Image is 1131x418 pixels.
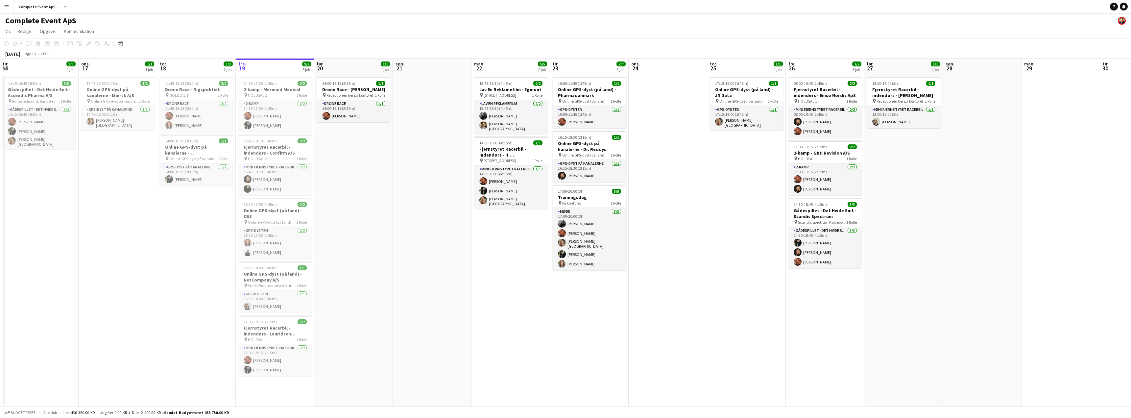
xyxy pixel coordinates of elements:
[238,163,312,195] app-card-role: Mini Fjernstyret Racerbil2/215:45-19:30 (3t45m)[PERSON_NAME][PERSON_NAME]
[296,93,307,98] span: 1 Rolle
[3,106,76,149] app-card-role: Gådespillet - Det Hvide Snit3/314:15-18:45 (4t30m)[PERSON_NAME][PERSON_NAME][PERSON_NAME][GEOGRAP...
[61,27,97,36] a: Kommunikation
[298,81,307,86] span: 2/2
[710,61,717,67] span: tor.
[317,100,391,122] app-card-role: Drone Race1/114:00-16:15 (2t15m)[PERSON_NAME]
[479,140,513,145] span: 14:00-18:15 (4t15m)
[296,283,307,288] span: 1 Rolle
[160,86,233,92] h3: Drone Race - Rigspolitiet
[165,81,198,86] span: 11:45-15:15 (3t30m)
[2,64,9,72] span: 16
[611,153,621,158] span: 1 Rolle
[798,99,817,104] span: HOLDSAL 1
[484,93,516,98] span: [STREET_ADDRESS]
[160,163,233,186] app-card-role: GPS-dyst på kanalerne1/114:00-16:15 (2t15m)[PERSON_NAME]
[553,106,626,128] app-card-role: GPS-dysten1/110:00-11:45 (1t45m)[PERSON_NAME]
[553,131,626,182] app-job-card: 16:15-18:30 (2t15m)1/1Online GPS-dyst på kanalerne - Dr. Reddys Online GPS-dyst (på land)1 RolleG...
[1118,17,1126,25] app-user-avatar: Christian Brøckner
[532,93,542,98] span: 1 Rolle
[160,77,233,132] app-job-card: 11:45-15:15 (3t30m)2/2Drone Race - Rigspolitiet HOLDSAL 11 RolleDrone Race2/211:45-15:15 (3t30m)[...
[317,86,391,92] h3: Drone Race - [PERSON_NAME]
[872,81,898,86] span: 13:00-16:00 (3t)
[877,99,923,104] span: Receptionen her på kontoret
[798,220,846,225] span: Scandic spectrum Kalvebod Brygge 10
[5,16,76,26] h1: Complete Event ApS
[5,51,20,57] div: [DATE]
[298,265,307,270] span: 1/1
[160,144,233,156] h3: Online GPS-dyst på kanalerne - [GEOGRAPHIC_DATA]
[562,201,581,206] span: På kontoret
[1102,64,1109,72] span: 30
[60,99,71,104] span: 1 Rolle
[562,99,606,104] span: Online GPS-dyst (på land)
[788,106,862,138] app-card-role: Mini Fjernstyret Racerbil2/208:00-10:45 (2t45m)[PERSON_NAME][PERSON_NAME]
[164,410,229,415] span: Samlet budgetteret 438 750.00 KR
[169,93,188,98] span: HOLDSAL 1
[8,81,41,86] span: 14:15-18:45 (4t30m)
[788,198,862,268] app-job-card: 14:30-18:45 (4t15m)3/3Gådespillet - Det Hvide Snit - Scandic Spectrum Scandic spectrum Kalvebod B...
[474,61,485,67] span: man.
[145,61,154,66] span: 1/1
[769,81,778,86] span: 1/1
[848,202,857,207] span: 3/3
[238,144,312,156] h3: Fjernstyret Racerbil - indendørs - Confirm A/S
[80,64,90,72] span: 17
[553,194,626,200] h3: Træningsdag
[616,61,626,66] span: 7/7
[798,156,817,161] span: HOLDSAL 1
[3,77,76,149] div: 14:15-18:45 (4t30m)3/3Gådespillet - Det Hvide Snit - Ascendis Pharma A/S Rungstedgaard, Rungsted ...
[931,61,940,66] span: 1/1
[788,77,862,138] app-job-card: 08:00-10:45 (2t45m)2/2Fjernstyret Racerbil - indendørs - Eniso Nordic ApS HOLDSAL 11 RolleMini Fj...
[219,138,228,143] span: 1/1
[302,67,311,72] div: 5 job
[788,163,862,195] app-card-role: 2-kamp2/211:00-13:15 (2t15m)[PERSON_NAME][PERSON_NAME]
[558,81,591,86] span: 10:00-11:45 (1t45m)
[794,81,827,86] span: 08:00-10:45 (2t45m)
[248,220,291,225] span: Online GPS-dyst (på land)
[788,61,796,67] span: fre.
[238,86,312,92] h3: 2-kamp - Mermaid Medical
[474,146,548,158] h3: Fjernstyret Racerbil - indendørs - H. [GEOGRAPHIC_DATA] A/S
[238,135,312,195] app-job-card: 15:45-19:30 (3t45m)2/2Fjernstyret Racerbil - indendørs - Confirm A/S HOLDSAL 21 RolleMini Fjernst...
[553,208,626,270] app-card-role: Møde5/517:00-20:00 (3t)[PERSON_NAME][PERSON_NAME][PERSON_NAME][GEOGRAPHIC_DATA][PERSON_NAME][PERS...
[63,410,229,415] div: Løn 436 350.00 KR + Udgifter 0.00 KR + Diæt 2 400.00 KR =
[248,93,267,98] span: HOLDSAL 2
[219,81,228,86] span: 2/2
[298,319,307,324] span: 2/2
[238,315,312,376] app-job-card: 17:00-19:15 (2t15m)2/2Fjernstyret Racerbil - indendørs - Lauridsen Handel & Import HOLDSAL 11 Rol...
[931,67,940,72] div: 1 job
[395,64,404,72] span: 21
[719,99,763,104] span: Online GPS-dyst (på land)
[611,201,621,206] span: 1 Rolle
[238,100,312,132] app-card-role: 2-kamp2/214:15-17:00 (2t45m)[PERSON_NAME][PERSON_NAME]
[15,27,36,36] a: Rediger
[867,86,941,98] h3: Fjernstyret Racerbil - indendørs - [PERSON_NAME]
[553,140,626,152] h3: Online GPS-dyst på kanalerne - Dr. Reddys
[165,138,198,143] span: 14:00-16:15 (2t15m)
[238,261,312,313] app-job-card: 16:15-18:00 (1t45m)1/1Online GPS-dyst (på land) - NetCompany A/S Start: Rådhuspladsen Slut: Rådhu...
[238,325,312,337] h3: Fjernstyret Racerbil - indendørs - Lauridsen Handel & Import
[479,81,513,86] span: 13:45-18:30 (4t45m)
[237,64,246,72] span: 19
[867,77,941,128] app-job-card: 13:00-16:00 (3t)1/1Fjernstyret Racerbil - indendørs - [PERSON_NAME] Receptionen her på kontoret1 ...
[788,208,862,219] h3: Gådespillet - Det Hvide Snit - Scandic Spectrum
[788,150,862,156] h3: 2-kamp - GBH Revision A/S
[302,61,311,66] span: 9/9
[169,156,218,161] span: Online GPS-dyst på kanalerne
[768,99,778,104] span: 1 Rolle
[22,51,38,56] span: Uge 38
[67,67,75,72] div: 1 job
[248,283,296,288] span: Start: Rådhuspladsen Slut: Rådhuspladsen
[848,144,857,149] span: 2/2
[160,135,233,186] app-job-card: 14:00-16:15 (2t15m)1/1Online GPS-dyst på kanalerne - [GEOGRAPHIC_DATA] Online GPS-dyst på kanaler...
[316,64,324,72] span: 20
[925,99,935,104] span: 1 Rolle
[552,64,559,72] span: 23
[296,156,307,161] span: 1 Rolle
[553,77,626,128] app-job-card: 10:00-11:45 (1t45m)1/1Online GPS-dyst (på land) - Pharmadanmark Online GPS-dyst (på land)1 RolleG...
